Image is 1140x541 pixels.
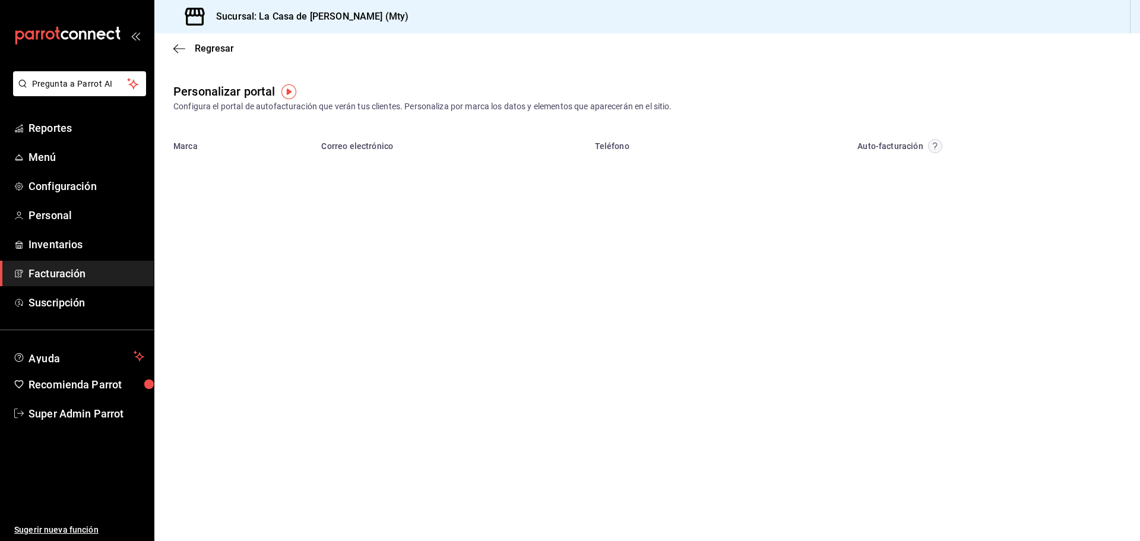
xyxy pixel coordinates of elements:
div: Configura el portal de autofacturación que verán tus clientes. Personaliza por marca los datos y ... [173,100,1121,113]
th: Marca [154,132,314,153]
span: Configuración [28,178,144,194]
span: Regresar [195,43,234,54]
span: Pregunta a Parrot AI [32,78,128,90]
span: Suscripción [28,295,144,311]
div: Personalizar portal [173,83,275,100]
span: Super Admin Parrot [28,406,144,422]
span: Ayuda [28,349,129,363]
th: Auto-facturación [743,132,1057,153]
span: Personal [28,207,144,223]
button: Pregunta a Parrot AI [13,71,146,96]
span: Inventarios [28,236,144,252]
img: Tooltip marker [281,84,296,99]
span: Sugerir nueva función [14,524,144,536]
a: Pregunta a Parrot AI [8,86,146,99]
th: Correo electrónico [314,132,587,153]
span: Menú [28,149,144,165]
span: Reportes [28,120,144,136]
span: Recomienda Parrot [28,377,144,393]
button: Regresar [173,43,234,54]
button: open_drawer_menu [131,31,140,40]
span: Facturación [28,265,144,281]
th: Teléfono [588,132,743,153]
h3: Sucursal: La Casa de [PERSON_NAME] (Mty) [207,10,408,24]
